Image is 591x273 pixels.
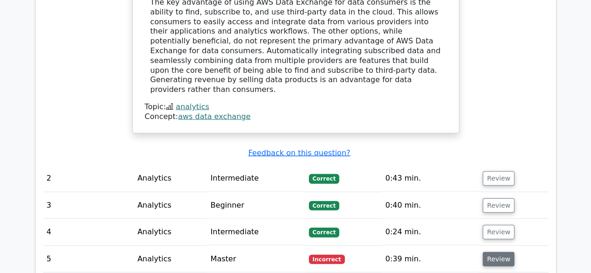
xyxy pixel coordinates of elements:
td: 3 [43,192,134,219]
a: Feedback on this question? [248,148,350,157]
td: Beginner [206,192,305,219]
div: Concept: [145,112,447,122]
td: 2 [43,165,134,192]
td: Analytics [134,192,206,219]
span: Incorrect [309,255,345,264]
td: Intermediate [206,219,305,245]
td: 4 [43,219,134,245]
button: Review [483,252,514,266]
td: 0:40 min. [381,192,479,219]
td: 0:43 min. [381,165,479,192]
span: Correct [309,228,339,237]
td: 0:24 min. [381,219,479,245]
span: Correct [309,174,339,183]
td: Analytics [134,246,206,273]
button: Review [483,198,514,213]
span: Correct [309,201,339,210]
td: 5 [43,246,134,273]
td: Analytics [134,219,206,245]
td: Master [206,246,305,273]
button: Review [483,225,514,239]
a: aws data exchange [178,112,250,121]
td: Intermediate [206,165,305,192]
a: analytics [176,102,209,111]
div: Topic: [145,102,447,112]
td: 0:39 min. [381,246,479,273]
button: Review [483,171,514,186]
td: Analytics [134,165,206,192]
